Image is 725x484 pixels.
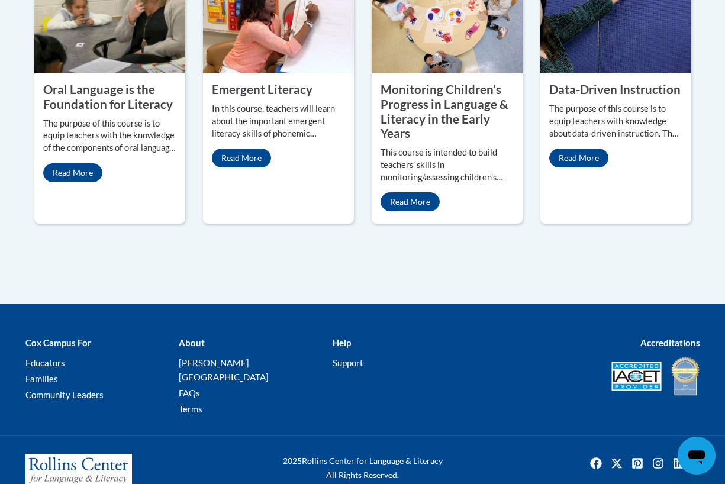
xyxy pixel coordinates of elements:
[549,149,608,167] a: Read More
[212,82,312,96] property: Emergent Literacy
[25,357,65,368] a: Educators
[587,454,605,473] a: Facebook
[212,149,271,167] a: Read More
[179,357,269,382] a: [PERSON_NAME][GEOGRAPHIC_DATA]
[649,454,668,473] img: Instagram icon
[628,454,647,473] a: Pinterest
[549,103,682,140] p: The purpose of this course is to equip teachers with knowledge about data-driven instruction. The...
[25,373,58,384] a: Families
[43,82,173,111] property: Oral Language is the Foundation for Literacy
[649,454,668,473] a: Instagram
[333,357,363,368] a: Support
[179,337,205,348] b: About
[381,192,440,211] a: Read More
[247,454,478,482] div: Rollins Center for Language & Literacy All Rights Reserved.
[25,389,104,400] a: Community Leaders
[669,454,688,473] img: LinkedIn icon
[179,388,200,398] a: FAQs
[333,337,351,348] b: Help
[25,337,91,348] b: Cox Campus For
[678,437,716,475] iframe: Button to launch messaging window
[611,362,662,391] img: Accredited IACET® Provider
[640,337,700,348] b: Accreditations
[671,356,700,397] img: IDA® Accredited
[381,82,508,140] property: Monitoring Children’s Progress in Language & Literacy in the Early Years
[607,454,626,473] img: Twitter icon
[283,456,302,466] span: 2025
[669,454,688,473] a: Linkedin
[43,118,176,155] p: The purpose of this course is to equip teachers with the knowledge of the components of oral lang...
[607,454,626,473] a: Twitter
[628,454,647,473] img: Pinterest icon
[179,404,202,414] a: Terms
[43,163,102,182] a: Read More
[587,454,605,473] img: Facebook icon
[381,147,514,184] p: This course is intended to build teachers’ skills in monitoring/assessing children’s developmenta...
[212,103,345,140] p: In this course, teachers will learn about the important emergent literacy skills of phonemic awar...
[549,82,681,96] property: Data-Driven Instruction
